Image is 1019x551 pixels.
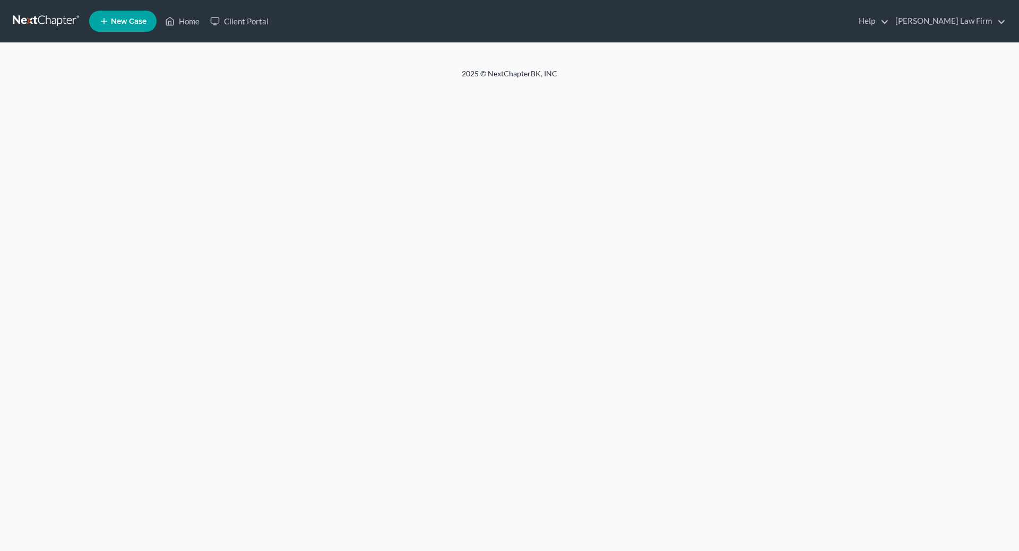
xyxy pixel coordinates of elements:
[205,12,274,31] a: Client Portal
[89,11,157,32] new-legal-case-button: New Case
[160,12,205,31] a: Home
[853,12,889,31] a: Help
[207,68,812,88] div: 2025 © NextChapterBK, INC
[890,12,1006,31] a: [PERSON_NAME] Law Firm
